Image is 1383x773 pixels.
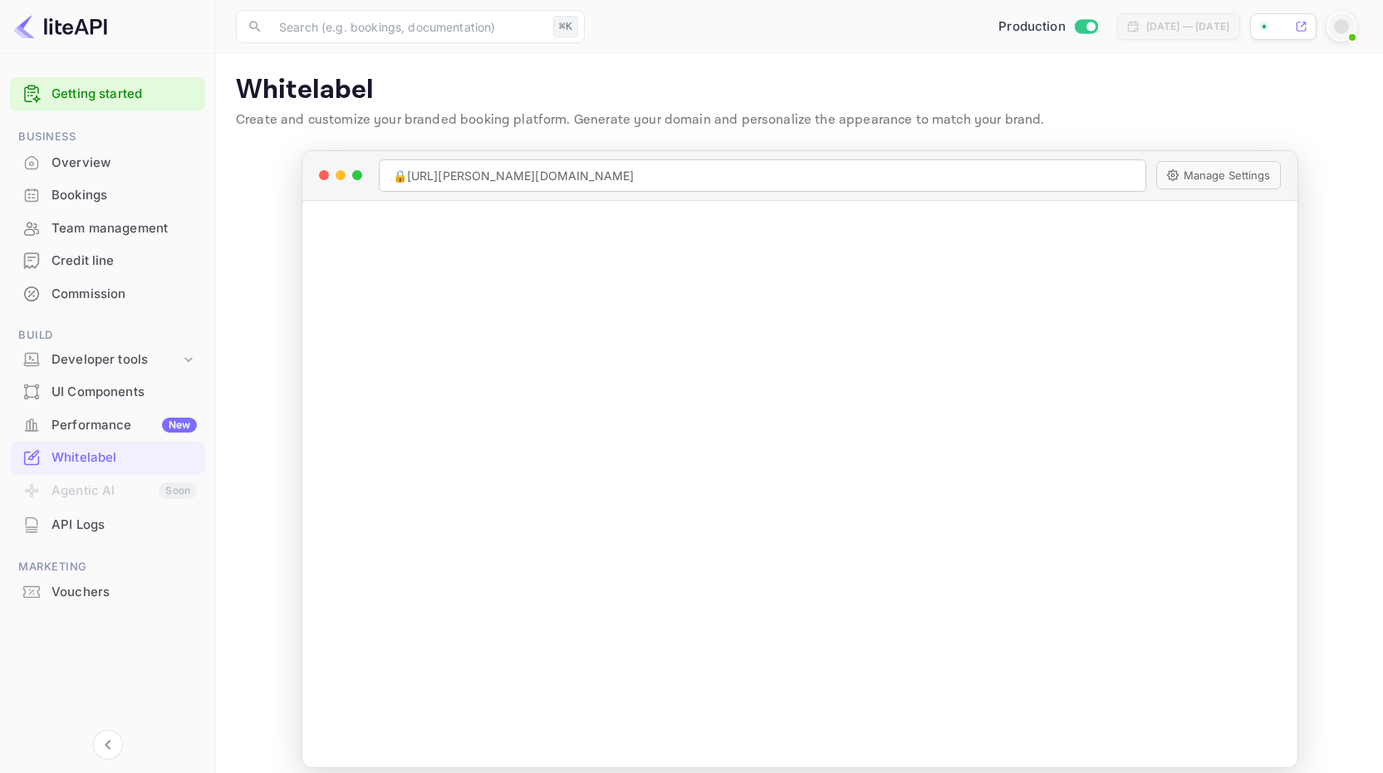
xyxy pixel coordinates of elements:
[51,154,197,173] div: Overview
[10,213,205,245] div: Team management
[10,278,205,309] a: Commission
[10,576,205,609] div: Vouchers
[269,10,547,43] input: Search (e.g. bookings, documentation)
[10,245,205,277] div: Credit line
[10,509,205,540] a: API Logs
[51,285,197,304] div: Commission
[51,252,197,271] div: Credit line
[10,409,205,442] div: PerformanceNew
[1156,161,1281,189] button: Manage Settings
[998,17,1066,37] span: Production
[51,219,197,238] div: Team management
[13,13,107,40] img: LiteAPI logo
[51,350,180,369] div: Developer tools
[10,376,205,409] div: UI Components
[51,186,197,205] div: Bookings
[10,179,205,212] div: Bookings
[10,442,205,472] a: Whitelabel
[51,85,197,104] a: Getting started
[10,376,205,407] a: UI Components
[93,730,123,760] button: Collapse navigation
[10,77,205,111] div: Getting started
[10,326,205,345] span: Build
[10,128,205,146] span: Business
[10,442,205,474] div: Whitelabel
[51,448,197,467] div: Whitelabel
[162,418,197,433] div: New
[51,416,197,435] div: Performance
[236,74,1363,107] p: Whitelabel
[992,17,1104,37] div: Switch to Sandbox mode
[553,16,578,37] div: ⌘K
[51,583,197,602] div: Vouchers
[10,147,205,179] div: Overview
[1146,19,1229,34] div: [DATE] — [DATE]
[10,245,205,276] a: Credit line
[10,213,205,243] a: Team management
[51,516,197,535] div: API Logs
[10,509,205,541] div: API Logs
[10,147,205,178] a: Overview
[379,159,1146,192] div: 🔒 [URL][PERSON_NAME][DOMAIN_NAME]
[10,558,205,576] span: Marketing
[51,383,197,402] div: UI Components
[10,278,205,311] div: Commission
[236,110,1363,130] p: Create and customize your branded booking platform. Generate your domain and personalize the appe...
[10,576,205,607] a: Vouchers
[10,345,205,374] div: Developer tools
[10,179,205,210] a: Bookings
[10,409,205,440] a: PerformanceNew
